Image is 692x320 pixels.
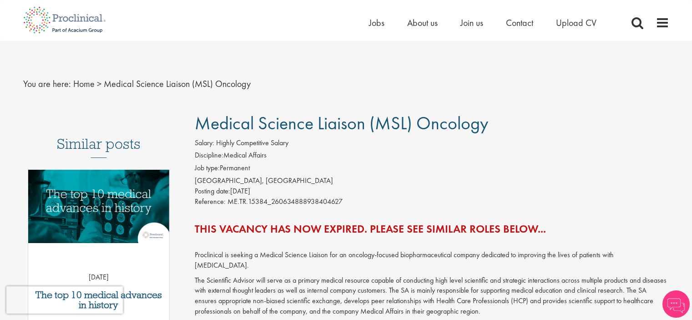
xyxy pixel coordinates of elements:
p: Proclinical is seeking a Medical Science Liaison for an oncology-focused biopharmaceutical compan... [195,239,669,271]
span: ME.TR.15384_260634888938404627 [227,197,343,206]
label: Discipline: [195,150,223,161]
li: Medical Affairs [195,150,669,163]
span: You are here: [23,78,71,90]
a: Join us [460,17,483,29]
div: [DATE] [195,186,669,197]
label: Reference: [195,197,226,207]
span: Posting date: [195,186,230,196]
span: Medical Science Liaison (MSL) Oncology [195,112,488,135]
span: Medical Science Liaison (MSL) Oncology [104,78,251,90]
p: [DATE] [28,272,170,283]
a: Jobs [369,17,384,29]
span: > [97,78,101,90]
li: Permanent [195,163,669,176]
h2: This vacancy has now expired. Please see similar roles below... [195,223,669,235]
a: About us [407,17,438,29]
img: Chatbot [662,290,690,318]
a: Upload CV [556,17,596,29]
a: breadcrumb link [73,78,95,90]
iframe: reCAPTCHA [6,286,123,314]
span: Highly Competitive Salary [216,138,288,147]
img: Top 10 medical advances in history [28,170,170,243]
label: Salary: [195,138,214,148]
p: The Scientific Advisor will serve as a primary medical resource capable of conducting high level ... [195,275,669,317]
label: Job type: [195,163,220,173]
h3: Similar posts [57,136,141,158]
a: Contact [506,17,533,29]
a: Link to a post [28,170,170,250]
div: [GEOGRAPHIC_DATA], [GEOGRAPHIC_DATA] [195,176,669,186]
